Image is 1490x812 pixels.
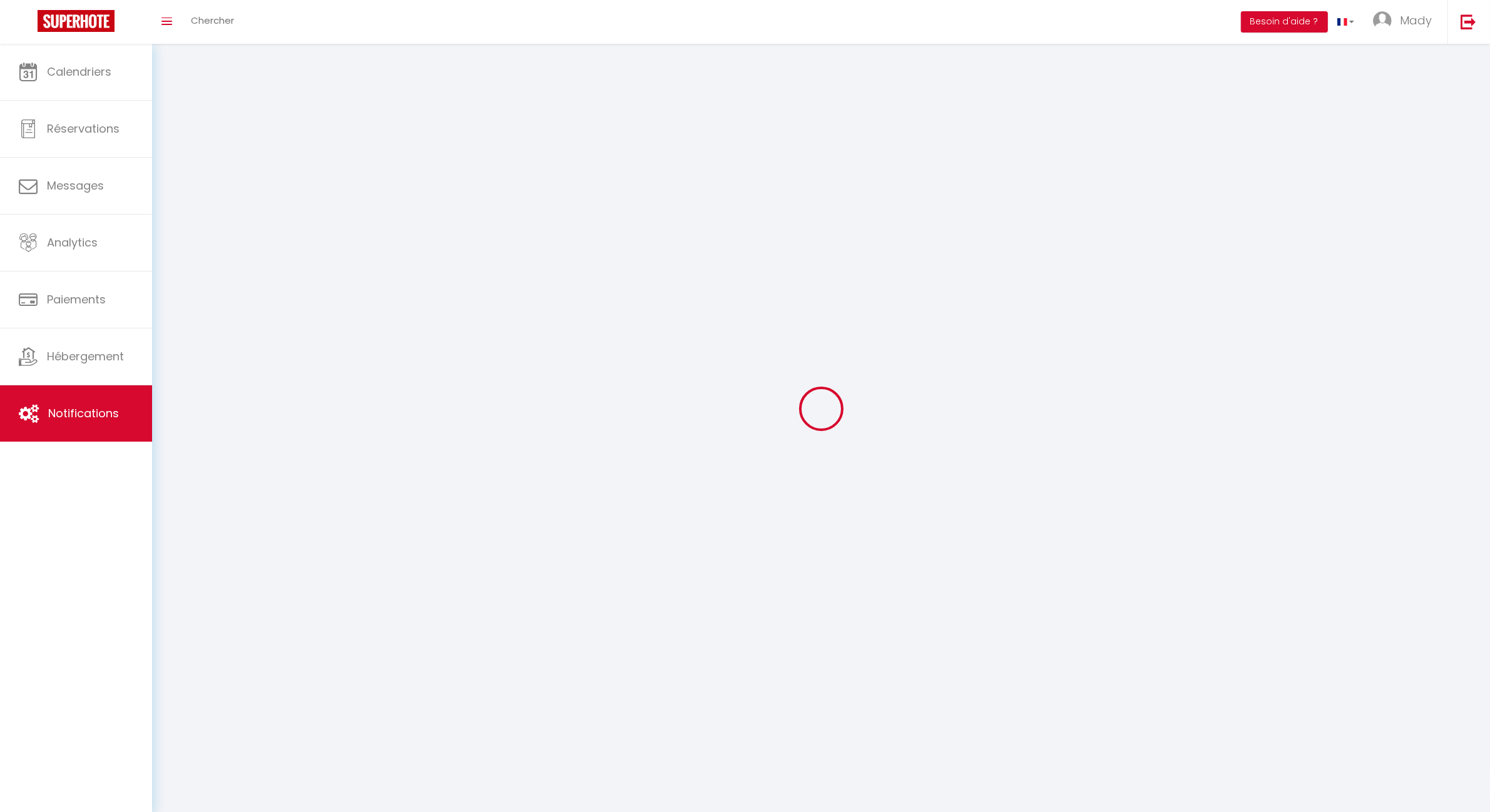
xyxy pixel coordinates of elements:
[47,235,98,250] span: Analytics
[47,178,104,193] span: Messages
[38,10,115,32] img: Super Booking
[1400,13,1432,28] span: Mady
[47,292,106,307] span: Paiements
[47,64,111,79] span: Calendriers
[1241,11,1328,33] button: Besoin d'aide ?
[47,348,124,364] span: Hébergement
[48,405,119,421] span: Notifications
[1373,11,1392,30] img: ...
[1461,14,1476,29] img: logout
[47,121,120,136] span: Réservations
[191,14,234,27] span: Chercher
